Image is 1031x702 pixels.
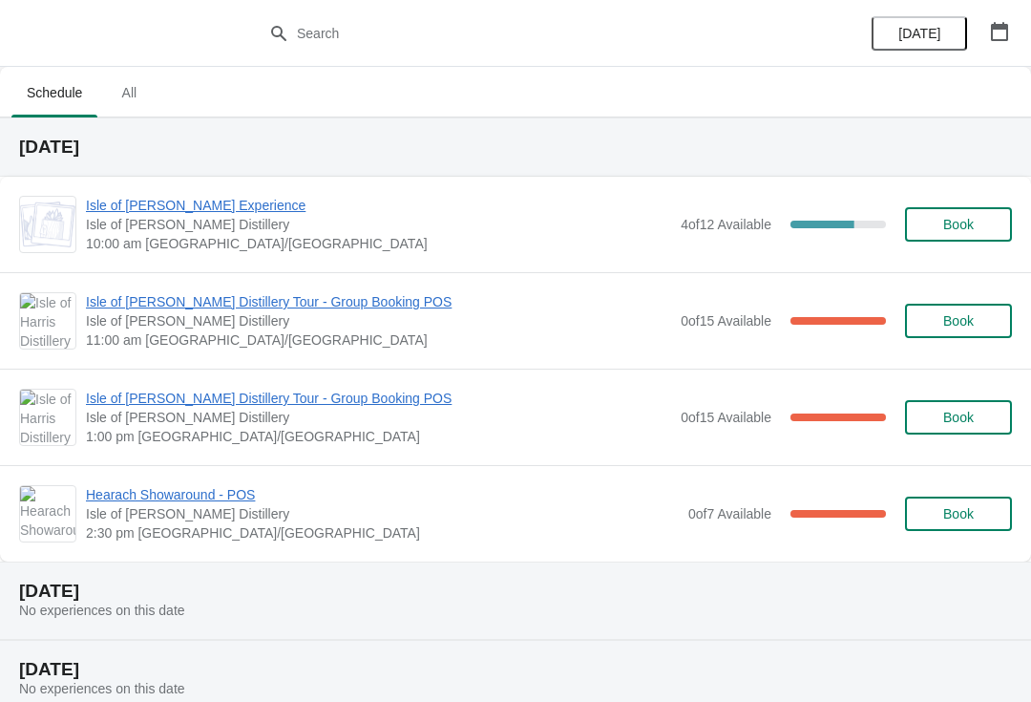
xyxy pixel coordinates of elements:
[19,138,1012,157] h2: [DATE]
[681,217,771,232] span: 4 of 12 Available
[86,234,671,253] span: 10:00 am [GEOGRAPHIC_DATA]/[GEOGRAPHIC_DATA]
[19,660,1012,679] h2: [DATE]
[681,313,771,329] span: 0 of 15 Available
[86,311,671,330] span: Isle of [PERSON_NAME] Distillery
[898,26,940,41] span: [DATE]
[20,293,75,349] img: Isle of Harris Distillery Tour - Group Booking POS | Isle of Harris Distillery | 11:00 am Europe/...
[905,497,1012,531] button: Book
[86,523,679,542] span: 2:30 pm [GEOGRAPHIC_DATA]/[GEOGRAPHIC_DATA]
[86,330,671,350] span: 11:00 am [GEOGRAPHIC_DATA]/[GEOGRAPHIC_DATA]
[905,400,1012,435] button: Book
[86,215,671,234] span: Isle of [PERSON_NAME] Distillery
[86,427,671,446] span: 1:00 pm [GEOGRAPHIC_DATA]/[GEOGRAPHIC_DATA]
[86,408,671,427] span: Isle of [PERSON_NAME] Distillery
[20,486,75,542] img: Hearach Showaround - POS | Isle of Harris Distillery | 2:30 pm Europe/London
[905,304,1012,338] button: Book
[943,313,974,329] span: Book
[86,389,671,408] span: Isle of [PERSON_NAME] Distillery Tour - Group Booking POS
[681,410,771,425] span: 0 of 15 Available
[86,292,671,311] span: Isle of [PERSON_NAME] Distillery Tour - Group Booking POS
[943,217,974,232] span: Book
[86,196,671,215] span: Isle of [PERSON_NAME] Experience
[86,504,679,523] span: Isle of [PERSON_NAME] Distillery
[20,202,75,247] img: Isle of Harris Gin Experience | Isle of Harris Distillery | 10:00 am Europe/London
[943,506,974,521] span: Book
[943,410,974,425] span: Book
[19,582,1012,601] h2: [DATE]
[105,75,153,110] span: All
[86,485,679,504] span: Hearach Showaround - POS
[296,16,773,51] input: Search
[19,681,185,696] span: No experiences on this date
[688,506,771,521] span: 0 of 7 Available
[872,16,967,51] button: [DATE]
[905,207,1012,242] button: Book
[19,603,185,618] span: No experiences on this date
[20,390,75,445] img: Isle of Harris Distillery Tour - Group Booking POS | Isle of Harris Distillery | 1:00 pm Europe/L...
[11,75,97,110] span: Schedule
